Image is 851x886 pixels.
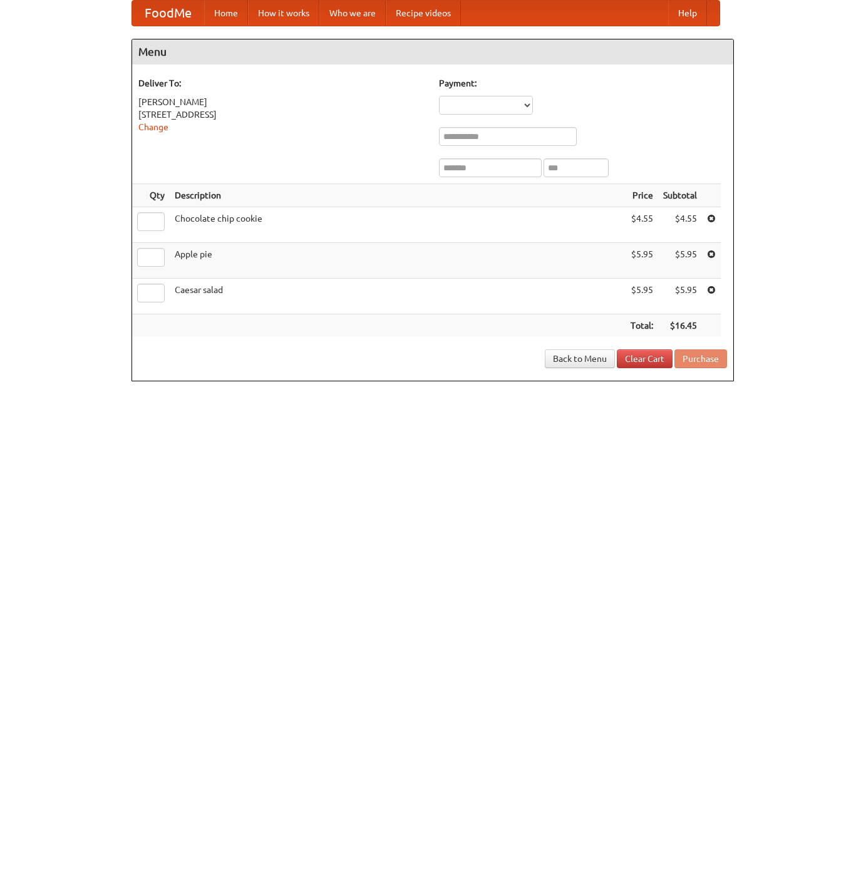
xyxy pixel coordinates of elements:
[658,207,702,243] td: $4.55
[138,108,426,121] div: [STREET_ADDRESS]
[170,207,626,243] td: Chocolate chip cookie
[439,77,727,90] h5: Payment:
[248,1,319,26] a: How it works
[132,39,733,64] h4: Menu
[545,349,615,368] a: Back to Menu
[132,184,170,207] th: Qty
[319,1,386,26] a: Who we are
[204,1,248,26] a: Home
[626,314,658,337] th: Total:
[626,207,658,243] td: $4.55
[658,279,702,314] td: $5.95
[138,77,426,90] h5: Deliver To:
[170,184,626,207] th: Description
[617,349,673,368] a: Clear Cart
[138,96,426,108] div: [PERSON_NAME]
[170,243,626,279] td: Apple pie
[674,349,727,368] button: Purchase
[658,243,702,279] td: $5.95
[626,243,658,279] td: $5.95
[626,279,658,314] td: $5.95
[658,184,702,207] th: Subtotal
[668,1,707,26] a: Help
[626,184,658,207] th: Price
[138,122,168,132] a: Change
[386,1,461,26] a: Recipe videos
[170,279,626,314] td: Caesar salad
[132,1,204,26] a: FoodMe
[658,314,702,337] th: $16.45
